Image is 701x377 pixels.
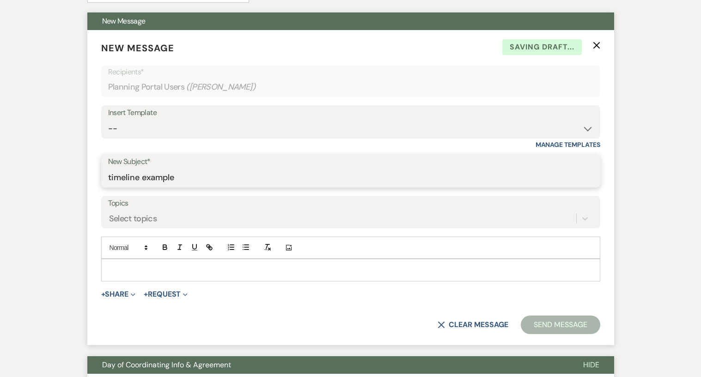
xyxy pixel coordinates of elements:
a: Manage Templates [536,140,600,149]
span: Hide [583,360,599,370]
div: Select topics [109,213,157,225]
button: Share [101,291,136,298]
p: Recipients* [108,66,593,78]
span: ( [PERSON_NAME] ) [186,81,256,93]
span: New Message [101,42,174,54]
button: Day of Coordinating Info & Agreement [87,356,568,374]
div: Insert Template [108,106,593,120]
button: Send Message [521,316,600,334]
button: Request [144,291,188,298]
label: Topics [108,197,593,210]
span: Saving draft... [502,39,582,55]
span: Day of Coordinating Info & Agreement [102,360,231,370]
button: Hide [568,356,614,374]
span: + [144,291,148,298]
button: Clear message [438,321,508,328]
div: Planning Portal Users [108,78,593,96]
span: New Message [102,16,146,26]
span: + [101,291,105,298]
label: New Subject* [108,155,593,169]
